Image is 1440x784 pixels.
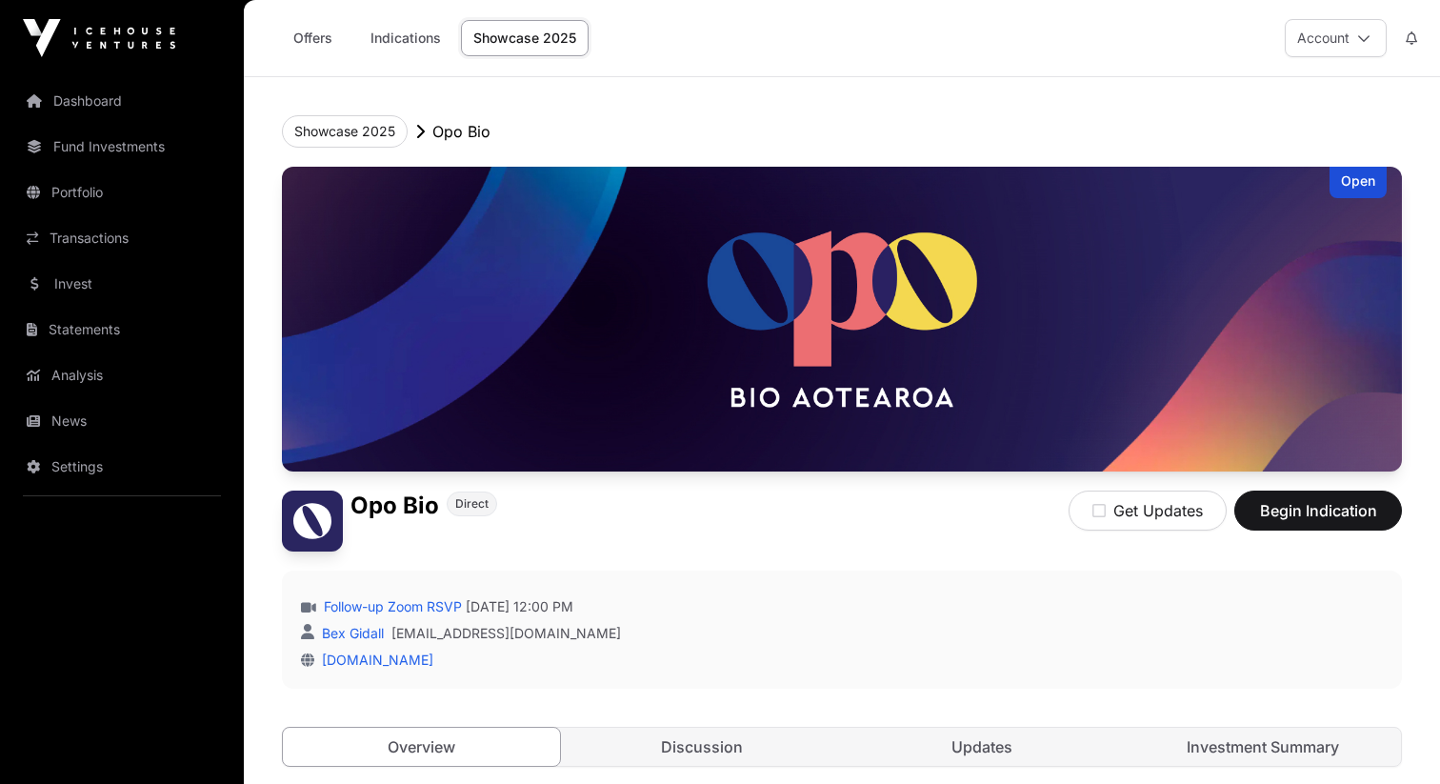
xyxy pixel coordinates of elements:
[15,354,229,396] a: Analysis
[1330,167,1387,198] div: Open
[564,728,841,766] a: Discussion
[432,120,490,143] p: Opo Bio
[320,597,462,616] a: Follow-up Zoom RSVP
[350,491,439,521] h1: Opo Bio
[15,309,229,351] a: Statements
[1345,693,1440,784] iframe: Chat Widget
[466,597,573,616] span: [DATE] 12:00 PM
[1069,491,1227,531] button: Get Updates
[318,625,384,641] a: Bex Gidall
[1285,19,1387,57] button: Account
[15,446,229,488] a: Settings
[844,728,1121,766] a: Updates
[15,80,229,122] a: Dashboard
[1234,491,1402,531] button: Begin Indication
[283,728,1401,766] nav: Tabs
[23,19,175,57] img: Icehouse Ventures Logo
[358,20,453,56] a: Indications
[274,20,350,56] a: Offers
[282,115,408,148] button: Showcase 2025
[15,217,229,259] a: Transactions
[1234,510,1402,529] a: Begin Indication
[391,624,621,643] a: [EMAIL_ADDRESS][DOMAIN_NAME]
[455,496,489,512] span: Direct
[282,167,1402,472] img: Opo Bio
[314,652,433,668] a: [DOMAIN_NAME]
[15,263,229,305] a: Invest
[15,126,229,168] a: Fund Investments
[15,171,229,213] a: Portfolio
[461,20,589,56] a: Showcase 2025
[1125,728,1402,766] a: Investment Summary
[15,400,229,442] a: News
[282,491,343,552] img: Opo Bio
[1258,499,1378,522] span: Begin Indication
[282,727,561,767] a: Overview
